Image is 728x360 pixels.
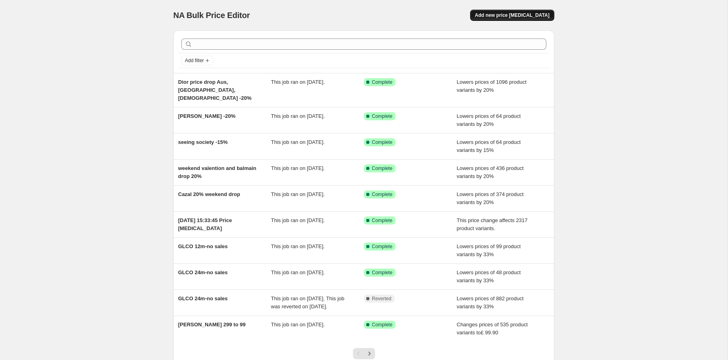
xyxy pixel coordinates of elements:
[178,243,228,249] span: GLCO 12m-no sales
[271,191,325,197] span: This job ran on [DATE].
[457,243,521,257] span: Lowers prices of 99 product variants by 33%
[271,322,325,328] span: This job ran on [DATE].
[271,113,325,119] span: This job ran on [DATE].
[173,11,250,20] span: NA Bulk Price Editor
[178,113,235,119] span: [PERSON_NAME] -20%
[470,10,554,21] button: Add new price [MEDICAL_DATA]
[181,56,213,65] button: Add filter
[372,79,392,85] span: Complete
[271,295,345,309] span: This job ran on [DATE]. This job was reverted on [DATE].
[372,322,392,328] span: Complete
[475,12,550,18] span: Add new price [MEDICAL_DATA]
[372,191,392,198] span: Complete
[271,217,325,223] span: This job ran on [DATE].
[271,165,325,171] span: This job ran on [DATE].
[457,217,528,231] span: This price change affects 2317 product variants.
[372,165,392,172] span: Complete
[372,269,392,276] span: Complete
[178,165,256,179] span: weekend valention and balmain drop 20%
[271,269,325,275] span: This job ran on [DATE].
[271,79,325,85] span: This job ran on [DATE].
[364,348,375,359] button: Next
[457,269,521,283] span: Lowers prices of 48 product variants by 33%
[457,191,524,205] span: Lowers prices of 374 product variants by 20%
[353,348,375,359] nav: Pagination
[271,243,325,249] span: This job ran on [DATE].
[457,165,524,179] span: Lowers prices of 436 product variants by 20%
[178,295,228,301] span: GLCO 24m-no sales
[457,113,521,127] span: Lowers prices of 64 product variants by 20%
[457,322,528,336] span: Changes prices of 535 product variants to
[185,57,204,64] span: Add filter
[178,139,228,145] span: seeing society -15%
[178,322,245,328] span: [PERSON_NAME] 299 to 99
[372,243,392,250] span: Complete
[271,139,325,145] span: This job ran on [DATE].
[372,295,391,302] span: Reverted
[372,217,392,224] span: Complete
[457,79,527,93] span: Lowers prices of 1096 product variants by 20%
[457,295,524,309] span: Lowers prices of 882 product variants by 33%
[372,113,392,119] span: Complete
[481,330,498,336] span: £ 99.90
[372,139,392,146] span: Complete
[178,79,251,101] span: Dior price drop Aus, [GEOGRAPHIC_DATA], [DEMOGRAPHIC_DATA] -20%
[457,139,521,153] span: Lowers prices of 64 product variants by 15%
[178,269,228,275] span: GLCO 24m-no sales
[178,217,232,231] span: [DATE] 15:33:45 Price [MEDICAL_DATA]
[178,191,240,197] span: Cazal 20% weekend drop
